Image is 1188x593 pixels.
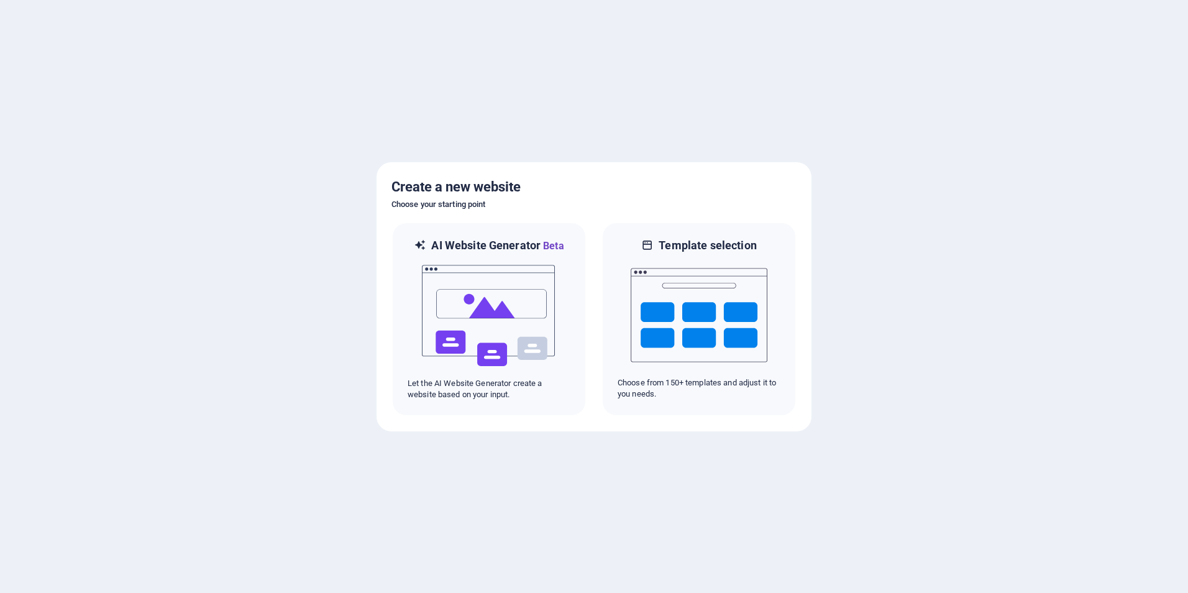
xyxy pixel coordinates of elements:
[391,222,587,416] div: AI Website GeneratorBetaaiLet the AI Website Generator create a website based on your input.
[421,254,557,378] img: ai
[391,177,797,197] h5: Create a new website
[391,197,797,212] h6: Choose your starting point
[601,222,797,416] div: Template selectionChoose from 150+ templates and adjust it to you needs.
[659,238,756,253] h6: Template selection
[618,377,780,400] p: Choose from 150+ templates and adjust it to you needs.
[541,240,564,252] span: Beta
[408,378,570,400] p: Let the AI Website Generator create a website based on your input.
[431,238,564,254] h6: AI Website Generator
